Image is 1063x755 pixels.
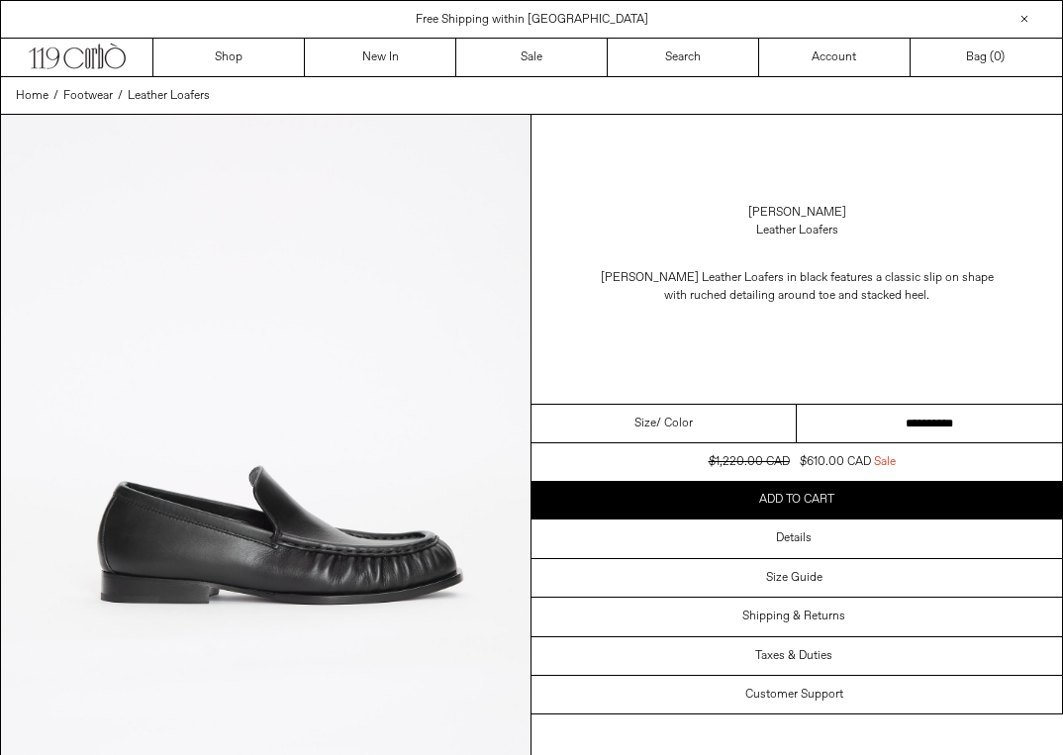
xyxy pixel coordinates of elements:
a: Footwear [63,87,113,105]
h3: Customer Support [745,688,843,702]
span: ) [994,48,1005,66]
h3: Shipping & Returns [742,610,845,623]
a: New In [305,39,456,76]
span: Footwear [63,88,113,104]
a: [PERSON_NAME] [748,204,846,222]
p: [PERSON_NAME] Leather Loafers in black features a classic slip on shape with ruched detailing aro... [599,259,995,315]
a: Home [16,87,48,105]
span: $610.00 CAD [800,454,871,470]
a: Leather Loafers [128,87,210,105]
span: / [53,87,58,105]
s: $1,220.00 CAD [709,454,790,470]
div: Leather Loafers [756,222,838,239]
span: / Color [656,415,693,432]
a: Bag () [911,39,1062,76]
button: Add to cart [531,481,1062,519]
h3: Details [776,531,812,545]
h3: Size Guide [766,571,822,585]
span: 0 [994,49,1001,65]
a: Sale [456,39,608,76]
span: Sale [874,453,896,471]
a: Account [759,39,911,76]
a: Shop [153,39,305,76]
a: Search [608,39,759,76]
a: Free Shipping within [GEOGRAPHIC_DATA] [416,12,648,28]
span: Home [16,88,48,104]
h3: Taxes & Duties [755,649,832,663]
span: / [118,87,123,105]
span: Add to cart [759,492,834,508]
span: Leather Loafers [128,88,210,104]
span: Size [634,415,656,432]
